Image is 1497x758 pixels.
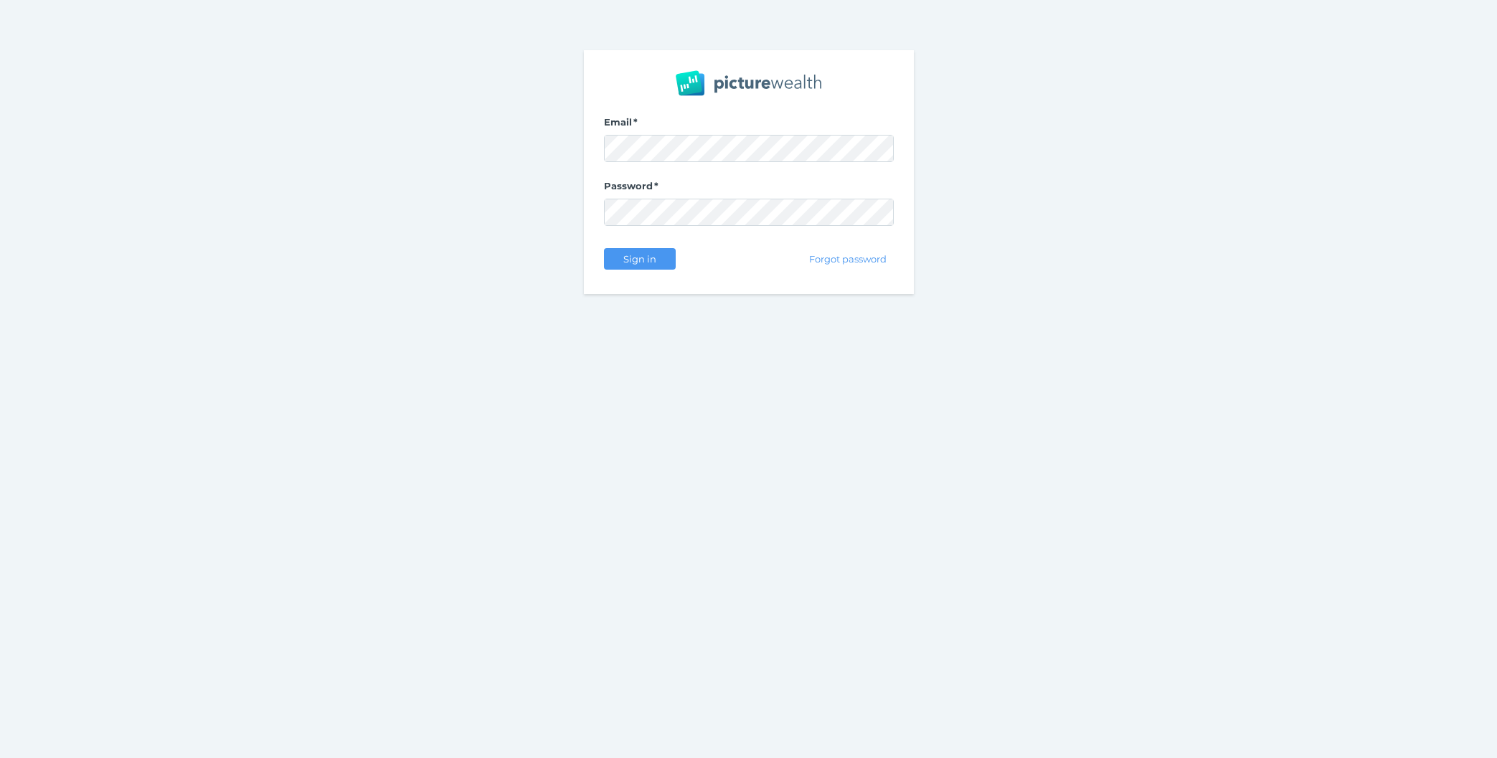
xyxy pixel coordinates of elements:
img: PW [676,70,821,96]
span: Forgot password [803,253,892,265]
button: Forgot password [802,248,893,270]
label: Password [604,180,894,199]
button: Sign in [604,248,676,270]
span: Sign in [617,253,662,265]
label: Email [604,116,894,135]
